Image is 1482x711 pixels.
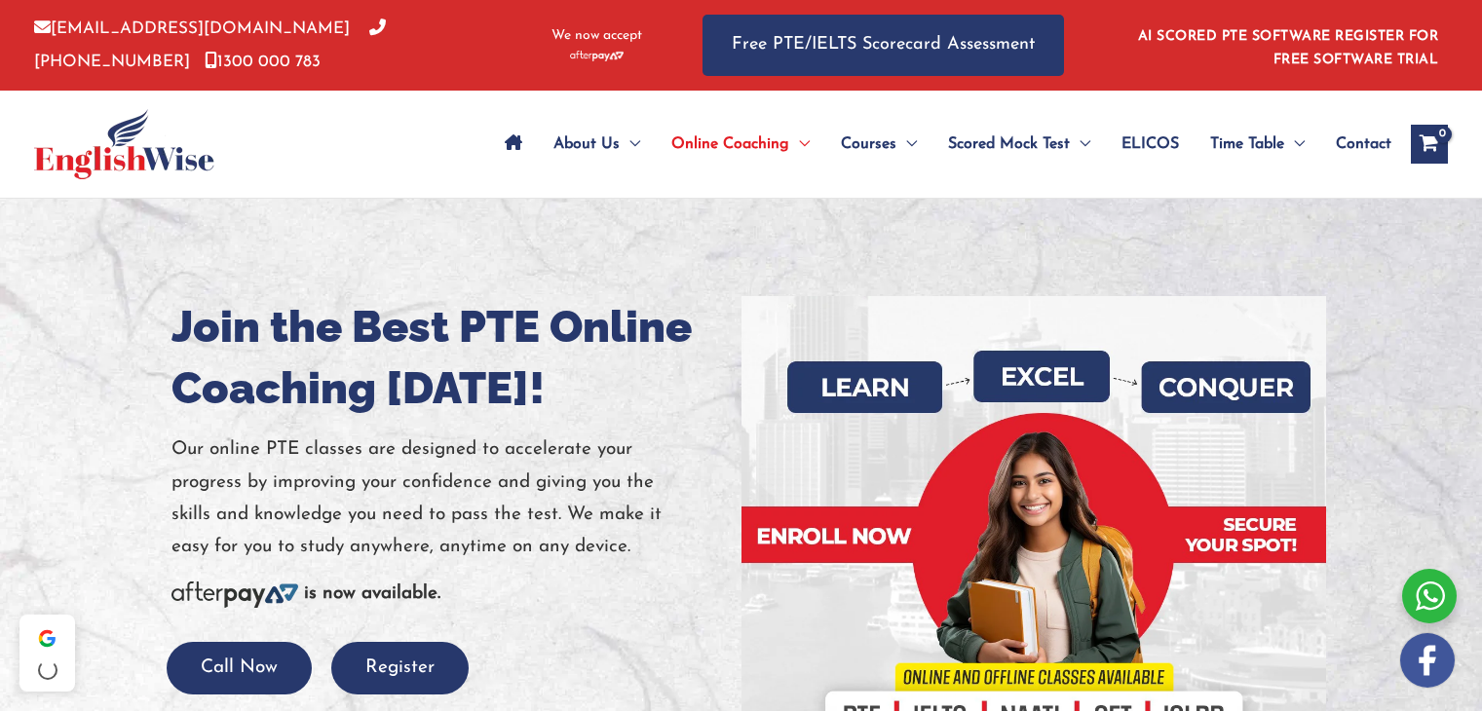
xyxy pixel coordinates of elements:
span: ELICOS [1121,110,1179,178]
span: Menu Toggle [1070,110,1090,178]
p: Our online PTE classes are designed to accelerate your progress by improving your confidence and ... [171,433,727,563]
aside: Header Widget 1 [1126,14,1448,77]
span: Scored Mock Test [948,110,1070,178]
a: View Shopping Cart, empty [1411,125,1448,164]
span: We now accept [551,26,642,46]
a: 1300 000 783 [205,54,321,70]
a: AI SCORED PTE SOFTWARE REGISTER FOR FREE SOFTWARE TRIAL [1138,29,1439,67]
button: Call Now [167,642,312,695]
b: is now available. [304,584,440,603]
span: Menu Toggle [620,110,640,178]
button: Register [331,642,469,695]
a: ELICOS [1106,110,1195,178]
a: [EMAIL_ADDRESS][DOMAIN_NAME] [34,20,350,37]
a: Online CoachingMenu Toggle [656,110,825,178]
a: Free PTE/IELTS Scorecard Assessment [703,15,1064,76]
span: Contact [1336,110,1391,178]
a: Time TableMenu Toggle [1195,110,1320,178]
a: Call Now [167,658,312,677]
span: Time Table [1210,110,1284,178]
a: About UsMenu Toggle [538,110,656,178]
img: Afterpay-Logo [171,581,298,608]
a: Register [331,658,469,677]
h1: Join the Best PTE Online Coaching [DATE]! [171,296,727,419]
a: CoursesMenu Toggle [825,110,932,178]
span: Online Coaching [671,110,789,178]
img: cropped-ew-logo [34,109,214,179]
nav: Site Navigation: Main Menu [489,110,1391,178]
span: Menu Toggle [789,110,810,178]
span: Courses [841,110,896,178]
img: white-facebook.png [1400,633,1455,688]
a: Scored Mock TestMenu Toggle [932,110,1106,178]
a: [PHONE_NUMBER] [34,20,386,69]
a: Contact [1320,110,1391,178]
span: Menu Toggle [1284,110,1305,178]
img: Afterpay-Logo [570,51,624,61]
span: Menu Toggle [896,110,917,178]
span: About Us [553,110,620,178]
